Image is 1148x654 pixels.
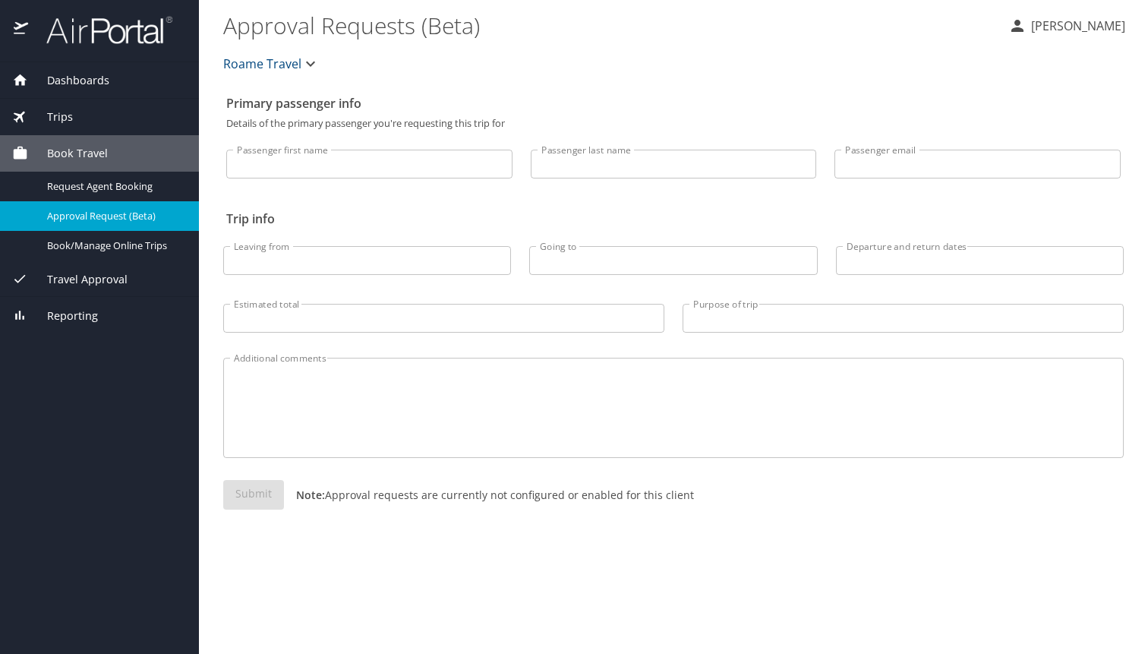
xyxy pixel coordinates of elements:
[28,271,128,288] span: Travel Approval
[47,239,181,253] span: Book/Manage Online Trips
[226,91,1121,115] h2: Primary passenger info
[47,179,181,194] span: Request Agent Booking
[284,487,694,503] p: Approval requests are currently not configured or enabled for this client
[30,15,172,45] img: airportal-logo.png
[28,109,73,125] span: Trips
[28,145,108,162] span: Book Travel
[1002,12,1131,39] button: [PERSON_NAME]
[14,15,30,45] img: icon-airportal.png
[226,118,1121,128] p: Details of the primary passenger you're requesting this trip for
[223,53,301,74] span: Roame Travel
[217,49,326,79] button: Roame Travel
[223,2,996,49] h1: Approval Requests (Beta)
[296,488,325,502] strong: Note:
[47,209,181,223] span: Approval Request (Beta)
[226,207,1121,231] h2: Trip info
[28,308,98,324] span: Reporting
[28,72,109,89] span: Dashboards
[1027,17,1125,35] p: [PERSON_NAME]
